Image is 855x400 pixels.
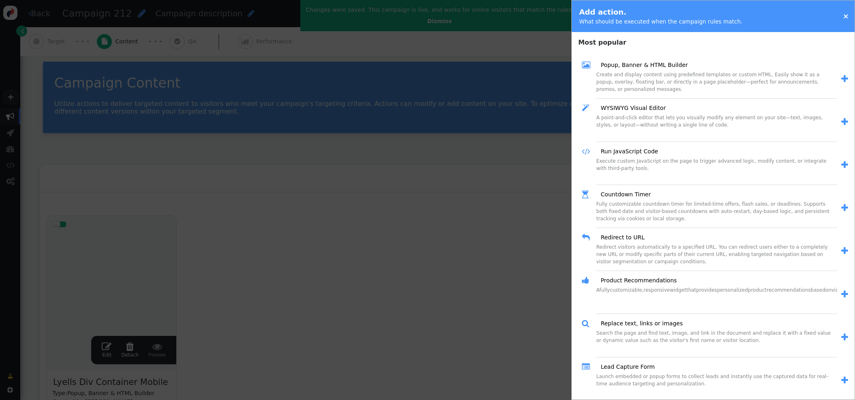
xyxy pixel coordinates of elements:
span:  [841,161,848,169]
div: Search the page and find text, image, and link in the document and replace it with a fixed value ... [596,329,837,357]
h4: Most popular [572,34,855,47]
span:  [841,118,848,126]
a:  [837,202,849,215]
span: recommendations [767,287,811,293]
span:  [582,189,595,200]
div: Redirect visitors automatically to a specified URL. You can redirect users either to a completely... [596,243,837,271]
span:  [841,247,848,255]
span:  [582,146,595,157]
span:  [841,204,848,212]
a: Countdown Timer [595,190,651,199]
span:  [841,75,848,83]
a:  [837,331,849,344]
span:  [841,290,848,299]
div: Create and display content using predefined templates or custom HTML. Easily show it as a popup, ... [596,71,837,99]
span: personalized [717,287,748,293]
span: A [596,287,600,293]
span: visitor [831,287,846,293]
span:  [582,361,595,373]
a: Replace text, links or images [595,319,683,328]
a: WYSIWYG Visual Editor [595,104,666,112]
span: product [748,287,767,293]
span:  [582,318,595,329]
a: Lead Capture Form [595,363,654,371]
a: Redirect to URL [595,233,644,242]
span: widget [670,287,686,293]
div: Execute custom JavaScript on the page to trigger advanced logic, modify content, or integrate wit... [596,157,837,185]
span:  [582,102,595,114]
div: Fully customizable countdown timer for limited-time offers, flash sales, or deadlines. Supports b... [596,200,837,228]
a: Popup, Banner & HTML Builder [595,61,688,69]
span: that [686,287,696,293]
span:  [841,376,848,385]
div: A point-and-click editor that lets you visually modify any element on your site—text, images, sty... [596,114,837,142]
span:  [582,59,595,71]
span: responsive [643,287,670,293]
a:  [837,245,849,258]
span: provides [696,287,717,293]
span: customizable, [610,287,643,293]
span: fully [599,287,610,293]
span: based [811,287,825,293]
a:  [837,73,849,86]
a:  [837,116,849,129]
a:  [837,159,849,172]
a: Run JavaScript Code [595,147,658,156]
a: × [843,12,849,20]
span:  [582,275,595,286]
span: on [825,287,831,293]
a:  [837,374,849,387]
a:  [837,288,849,301]
span:  [841,333,848,342]
span:  [582,232,595,243]
a: Product Recommendations [595,276,677,285]
div: What should be executed when the campaign rules match. [579,17,742,26]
